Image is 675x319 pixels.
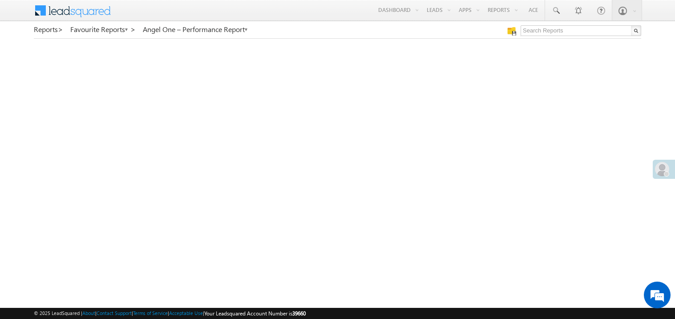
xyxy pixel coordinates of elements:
[169,310,203,316] a: Acceptable Use
[34,25,63,33] a: Reports>
[204,310,306,317] span: Your Leadsquared Account Number is
[70,25,136,33] a: Favourite Reports >
[292,310,306,317] span: 39660
[130,24,136,34] span: >
[58,24,63,34] span: >
[97,310,132,316] a: Contact Support
[82,310,95,316] a: About
[143,25,248,33] a: Angel One – Performance Report
[521,25,641,36] input: Search Reports
[507,27,516,36] img: Manage all your saved reports!
[133,310,168,316] a: Terms of Service
[34,309,306,318] span: © 2025 LeadSquared | | | | |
